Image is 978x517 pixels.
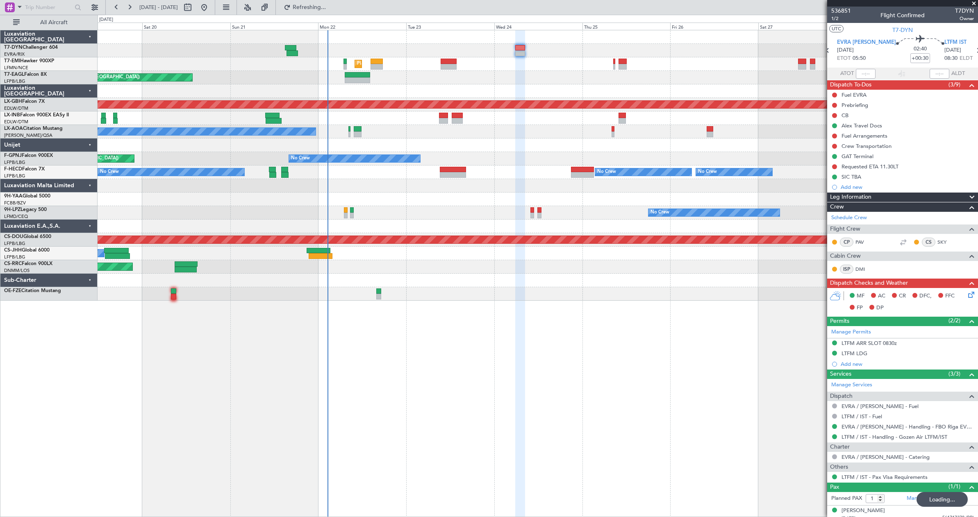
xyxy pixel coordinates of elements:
[837,46,854,54] span: [DATE]
[650,206,669,219] div: No Crew
[880,11,925,20] div: Flight Confirmed
[856,69,876,79] input: --:--
[357,58,435,70] div: Planned Maint [GEOGRAPHIC_DATA]
[142,23,230,30] div: Sat 20
[54,23,142,30] div: Fri 19
[4,207,47,212] a: 9H-LPZLegacy 500
[291,152,310,165] div: No Crew
[922,238,935,247] div: CS
[960,54,973,63] span: ELDT
[829,25,844,32] button: UTC
[4,159,25,166] a: LFPB/LBG
[230,23,318,30] div: Sun 21
[842,340,897,347] div: LTFM ARR SLOT 0830z
[830,442,850,452] span: Charter
[831,15,851,22] span: 1/2
[842,403,919,410] a: EVRA / [PERSON_NAME] - Fuel
[944,46,961,54] span: [DATE]
[857,304,863,312] span: FP
[4,113,69,118] a: LX-INBFalcon 900EX EASy II
[857,292,864,300] span: MF
[830,202,844,212] span: Crew
[4,234,51,239] a: CS-DOUGlobal 6500
[837,39,896,47] span: EVRA [PERSON_NAME]
[9,16,89,29] button: All Aircraft
[842,433,947,440] a: LTFM / IST - Handling - Gozen Air LTFM/IST
[842,423,974,430] a: EVRA / [PERSON_NAME] - Handling - FBO Riga EVRA / [PERSON_NAME]
[25,1,72,14] input: Trip Number
[899,292,906,300] span: CR
[830,317,849,326] span: Permits
[830,80,871,90] span: Dispatch To-Dos
[917,492,968,507] div: Loading...
[4,119,28,125] a: EDLW/DTM
[945,292,955,300] span: FFC
[830,279,908,288] span: Dispatch Checks and Weather
[837,54,851,63] span: ETOT
[840,70,854,78] span: ATOT
[840,265,853,274] div: ISP
[842,112,848,119] div: CB
[842,173,861,180] div: SIC TBA
[830,370,851,379] span: Services
[948,80,960,89] span: (3/9)
[4,65,28,71] a: LFMN/NCE
[841,361,974,367] div: Add new
[100,166,119,178] div: No Crew
[4,213,28,220] a: LFMD/CEQ
[855,238,874,246] a: PAV
[4,99,45,104] a: LX-GBHFalcon 7X
[4,248,50,253] a: CS-JHHGlobal 6000
[878,292,885,300] span: AC
[4,99,22,104] span: LX-GBH
[948,370,960,378] span: (3/3)
[919,292,932,300] span: DFC,
[842,122,882,129] div: Alex Travel Docs
[948,482,960,491] span: (1/1)
[4,51,25,57] a: EVRA/RIX
[21,20,86,25] span: All Aircraft
[4,59,54,63] a: T7-EMIHawker 900XP
[4,167,45,172] a: F-HECDFalcon 7X
[892,26,913,34] span: T7-DYN
[951,70,965,78] span: ALDT
[842,454,930,460] a: EVRA / [PERSON_NAME] - Catering
[914,45,927,53] span: 02:40
[955,15,974,22] span: Owner
[831,494,862,503] label: Planned PAX
[4,240,25,247] a: LFPB/LBG
[831,214,867,222] a: Schedule Crew
[842,163,898,170] div: Requested ETA 11.30LT
[842,153,873,160] div: GAT Terminal
[4,288,61,293] a: OE-FZECitation Mustang
[670,23,758,30] div: Fri 26
[4,59,20,63] span: T7-EMI
[4,72,24,77] span: T7-EAGL
[830,392,853,401] span: Dispatch
[831,381,872,389] a: Manage Services
[948,316,960,325] span: (2/2)
[4,248,22,253] span: CS-JHH
[4,254,25,260] a: LFPB/LBG
[292,5,327,10] span: Refreshing...
[698,166,717,178] div: No Crew
[4,194,23,199] span: 9H-YAA
[4,153,53,158] a: F-GPNJFalcon 900EX
[830,224,860,234] span: Flight Crew
[494,23,582,30] div: Wed 24
[853,54,866,63] span: 05:50
[139,4,178,11] span: [DATE] - [DATE]
[4,173,25,179] a: LFPB/LBG
[944,54,958,63] span: 08:30
[4,113,20,118] span: LX-INB
[99,16,113,23] div: [DATE]
[582,23,671,30] div: Thu 25
[842,143,892,150] div: Crew Transportation
[842,350,867,357] div: LTFM LDG
[318,23,406,30] div: Mon 22
[4,45,58,50] a: T7-DYNChallenger 604
[4,126,63,131] a: LX-AOACitation Mustang
[830,193,871,202] span: Leg Information
[830,252,861,261] span: Cabin Crew
[955,7,974,15] span: T7DYN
